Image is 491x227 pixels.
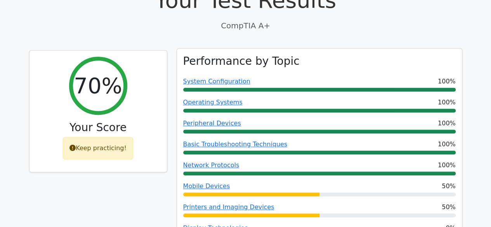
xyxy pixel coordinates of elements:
a: Operating Systems [183,99,243,106]
span: 100% [438,98,456,107]
h3: Your Score [36,121,161,134]
span: 100% [438,77,456,86]
span: 50% [442,203,456,212]
a: Peripheral Devices [183,120,241,127]
a: Printers and Imaging Devices [183,203,274,211]
p: CompTIA A+ [29,20,462,31]
span: 100% [438,140,456,149]
a: Basic Troubleshooting Techniques [183,140,288,148]
span: 100% [438,161,456,170]
div: Keep practicing! [63,137,133,159]
span: 100% [438,119,456,128]
a: System Configuration [183,78,250,85]
span: 50% [442,182,456,191]
h2: 70% [74,73,122,99]
a: Network Protocols [183,161,239,169]
h3: Performance by Topic [183,55,300,68]
a: Mobile Devices [183,182,230,190]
